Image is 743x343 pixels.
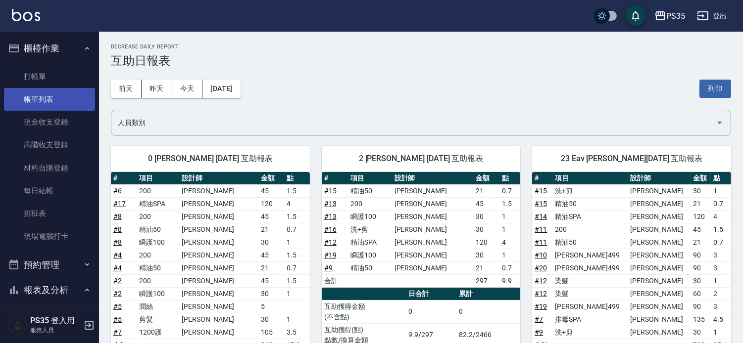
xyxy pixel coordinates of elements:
td: 30 [258,236,284,249]
th: 點 [284,172,310,185]
th: 設計師 [392,172,473,185]
td: 30 [473,249,499,261]
td: 30 [473,210,499,223]
span: 2 [PERSON_NAME] [DATE] 互助報表 [334,154,509,164]
span: 0 [PERSON_NAME] [DATE] 互助報表 [123,154,298,164]
a: #15 [324,187,337,195]
a: 現金收支登錄 [4,111,95,133]
td: 0.7 [284,223,310,236]
td: 1200護 [137,326,179,339]
table: a dense table [322,172,521,288]
td: 1 [711,274,731,287]
td: 精油SPA [552,210,628,223]
a: 帳單列表 [4,88,95,111]
th: # [322,172,348,185]
a: #5 [113,315,122,323]
td: 45 [258,249,284,261]
td: 1.5 [284,249,310,261]
td: 0.7 [284,261,310,274]
a: 高階收支登錄 [4,133,95,156]
td: 4 [284,197,310,210]
button: 前天 [111,80,142,98]
td: 洗+剪 [552,326,628,339]
a: #7 [113,328,122,336]
a: #14 [535,213,547,220]
th: # [111,172,137,185]
th: 金額 [691,172,711,185]
button: PS35 [650,6,689,26]
td: [PERSON_NAME] [179,210,258,223]
h2: Decrease Daily Report [111,43,731,50]
td: [PERSON_NAME] [628,210,691,223]
td: 4 [499,236,520,249]
a: #17 [113,200,126,208]
td: [PERSON_NAME] [179,287,258,300]
button: [DATE] [202,80,240,98]
td: 21 [258,261,284,274]
td: [PERSON_NAME] [392,261,473,274]
h3: 互助日報表 [111,54,731,68]
td: [PERSON_NAME] [628,287,691,300]
td: 200 [348,197,392,210]
a: #2 [113,277,122,285]
td: 1 [499,210,520,223]
a: #12 [535,290,547,298]
a: #19 [324,251,337,259]
th: 點 [499,172,520,185]
a: 材料自購登錄 [4,157,95,179]
td: 90 [691,300,711,313]
td: 潤絲 [137,300,179,313]
a: #8 [113,225,122,233]
td: 120 [473,236,499,249]
td: 4 [711,210,731,223]
td: 0.7 [711,236,731,249]
td: [PERSON_NAME] [392,223,473,236]
td: [PERSON_NAME] [628,274,691,287]
td: 30 [258,287,284,300]
th: 項目 [137,172,179,185]
td: 200 [137,249,179,261]
button: save [626,6,645,26]
th: 設計師 [628,172,691,185]
td: 1.5 [284,210,310,223]
a: #15 [535,200,547,208]
img: Person [8,315,28,335]
td: 精油50 [552,236,628,249]
td: 1.5 [284,184,310,197]
td: [PERSON_NAME]499 [552,261,628,274]
td: [PERSON_NAME]499 [552,249,628,261]
td: 1 [499,249,520,261]
td: 1.5 [711,223,731,236]
div: PS35 [666,10,685,22]
td: 精油SPA [137,197,179,210]
a: #11 [535,225,547,233]
td: 互助獲得金額 (不含點) [322,300,406,323]
td: 30 [473,223,499,236]
td: 染髮 [552,287,628,300]
td: 5 [258,300,284,313]
a: 排班表 [4,202,95,225]
a: 每日結帳 [4,179,95,202]
td: 1 [499,223,520,236]
td: [PERSON_NAME] [628,184,691,197]
a: #7 [535,315,543,323]
td: 120 [691,210,711,223]
td: [PERSON_NAME] [179,274,258,287]
td: 1.5 [284,274,310,287]
td: 1.5 [499,197,520,210]
td: 1 [711,184,731,197]
a: #19 [535,302,547,310]
td: 21 [258,223,284,236]
td: 0 [456,300,520,323]
td: 精油50 [552,197,628,210]
td: [PERSON_NAME] [392,210,473,223]
button: 櫃檯作業 [4,36,95,61]
td: 精油50 [348,184,392,197]
td: 21 [473,261,499,274]
a: 報表目錄 [4,307,95,330]
h5: PS35 登入用 [30,316,81,326]
td: [PERSON_NAME] [179,223,258,236]
td: 精油50 [348,261,392,274]
a: #16 [324,225,337,233]
td: [PERSON_NAME] [179,326,258,339]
